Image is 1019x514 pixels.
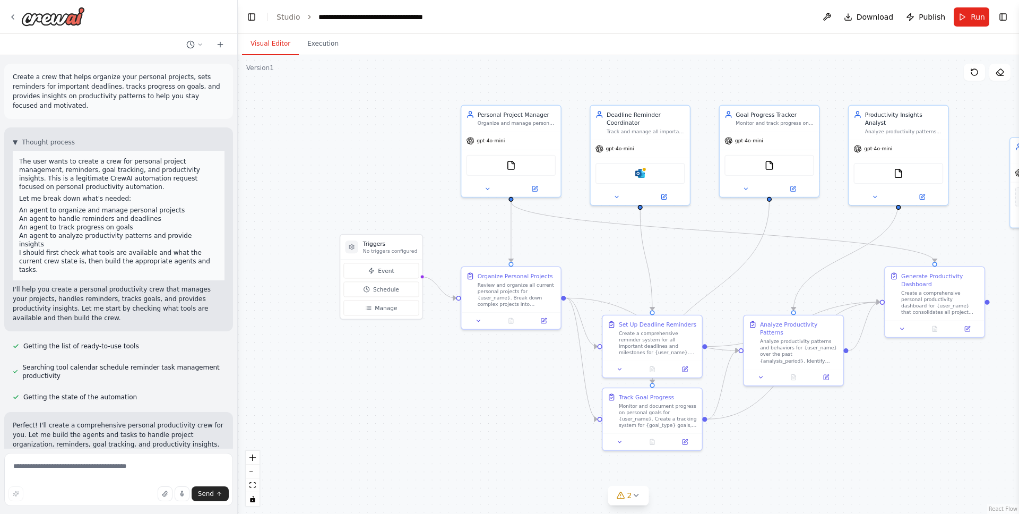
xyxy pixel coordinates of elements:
[607,128,685,135] div: Track and manage all important deadlines for {user_name}, creating strategic reminder schedules t...
[996,10,1011,24] button: Show right sidebar
[760,320,838,336] div: Analyze Productivity Patterns
[619,320,696,328] div: Set Up Deadline Reminders
[8,486,23,501] button: Improve this prompt
[363,239,417,247] h3: Triggers
[848,298,879,354] g: Edge from db0d941d-d696-4107-ab5f-bba1a277fa60 to 17374701-ac76-4765-8b35-7933039d0b3f
[507,202,515,262] g: Edge from 07a23920-1cc6-45ea-9afe-4a052360241b to 5296b97b-665d-418b-b868-7fd6925e98eb
[158,486,172,501] button: Upload files
[246,451,260,465] button: zoom in
[776,373,810,382] button: No output available
[343,281,419,297] button: Schedule
[607,110,685,126] div: Deadline Reminder Coordinator
[619,393,674,401] div: Track Goal Progress
[246,451,260,506] div: React Flow controls
[641,192,687,202] button: Open in side panel
[373,285,399,293] span: Schedule
[602,315,703,378] div: Set Up Deadline RemindersCreate a comprehensive reminder system for all important deadlines and m...
[608,486,649,506] button: 2
[478,272,553,280] div: Organize Personal Projects
[246,64,274,72] div: Version 1
[619,330,697,356] div: Create a comprehensive reminder system for all important deadlines and milestones for {user_name}...
[512,184,557,193] button: Open in side panel
[707,298,879,423] g: Edge from 6a8eef01-8cae-4c68-9d58-bd0af5c40dd2 to 17374701-ac76-4765-8b35-7933039d0b3f
[19,249,218,274] p: I should first check what tools are available and what the current crew state is, then build the ...
[478,120,556,126] div: Organize and manage personal projects for {user_name}, breaking down complex projects into manage...
[864,145,892,152] span: gpt-4o-mini
[636,210,657,310] g: Edge from e628dc1e-9593-48ec-bf55-24ee4d4c8ae3 to d6f1aedd-eead-4f04-9b7c-ae128cf7d619
[13,72,224,110] p: Create a crew that helps organize your personal projects, sets reminders for important deadlines,...
[764,160,774,170] img: FileReadTool
[918,324,952,333] button: No output available
[894,169,903,178] img: FileReadTool
[246,478,260,492] button: fit view
[735,138,763,144] span: gpt-4o-mini
[198,490,214,498] span: Send
[840,7,898,27] button: Download
[23,393,137,401] span: Getting the state of the automation
[566,294,597,350] g: Edge from 5296b97b-665d-418b-b868-7fd6925e98eb to d6f1aedd-eead-4f04-9b7c-ae128cf7d619
[461,105,562,198] div: Personal Project ManagerOrganize and manage personal projects for {user_name}, breaking down comp...
[244,10,259,24] button: Hide left sidebar
[901,290,979,316] div: Create a comprehensive personal productivity dashboard for {user_name} that consolidates all proj...
[375,304,397,312] span: Manage
[743,315,844,387] div: Analyze Productivity PatternsAnalyze productivity patterns and behaviors for {user_name} over the...
[901,272,979,288] div: Generate Productivity Dashboard
[22,363,224,380] span: Searching tool calendar schedule reminder task management productivity
[246,492,260,506] button: toggle interactivity
[590,105,690,205] div: Deadline Reminder CoordinatorTrack and manage all important deadlines for {user_name}, creating s...
[719,105,819,198] div: Goal Progress TrackerMonitor and track progress on personal goals for {user_name}, maintaining de...
[627,490,632,501] span: 2
[13,421,224,449] p: Perfect! I'll create a comprehensive personal productivity crew for you. Let me build the agents ...
[23,342,139,350] span: Getting the list of ready-to-use tools
[865,128,943,135] div: Analyze productivity patterns and behaviors for {user_name}, identifying trends in work habits, e...
[246,465,260,478] button: zoom out
[343,263,419,278] button: Event
[363,248,417,254] p: No triggers configured
[277,12,438,22] nav: breadcrumb
[919,12,945,22] span: Publish
[19,223,218,232] li: An agent to track progress on goals
[635,169,645,178] img: Microsoft outlook
[770,184,816,193] button: Open in side panel
[971,12,985,22] span: Run
[478,110,556,118] div: Personal Project Manager
[812,373,840,382] button: Open in side panel
[789,202,902,311] g: Edge from 9c073cc4-ecbd-42e5-93db-fd8d3c36f691 to db0d941d-d696-4107-ab5f-bba1a277fa60
[857,12,894,22] span: Download
[635,364,669,374] button: No output available
[602,388,703,451] div: Track Goal ProgressMonitor and document progress on personal goals for {user_name}. Create a trac...
[19,232,218,249] li: An agent to analyze productivity patterns and provide insights
[378,267,394,275] span: Event
[21,7,85,26] img: Logo
[884,267,985,338] div: Generate Productivity DashboardCreate a comprehensive personal productivity dashboard for {user_n...
[899,192,945,202] button: Open in side panel
[477,138,505,144] span: gpt-4o-mini
[671,437,698,447] button: Open in side panel
[506,160,516,170] img: FileReadTool
[19,206,218,215] li: An agent to organize and manage personal projects
[619,403,697,429] div: Monitor and document progress on personal goals for {user_name}. Create a tracking system for {go...
[760,338,838,364] div: Analyze productivity patterns and behaviors for {user_name} over the past {analysis_period}. Iden...
[277,13,300,21] a: Studio
[507,202,939,262] g: Edge from 07a23920-1cc6-45ea-9afe-4a052360241b to 17374701-ac76-4765-8b35-7933039d0b3f
[566,294,597,423] g: Edge from 5296b97b-665d-418b-b868-7fd6925e98eb to 6a8eef01-8cae-4c68-9d58-bd0af5c40dd2
[671,364,698,374] button: Open in side panel
[989,506,1017,512] a: React Flow attribution
[182,38,208,51] button: Switch to previous chat
[736,110,814,118] div: Goal Progress Tracker
[340,234,423,320] div: TriggersNo triggers configuredEventScheduleManage
[566,294,738,355] g: Edge from 5296b97b-665d-418b-b868-7fd6925e98eb to db0d941d-d696-4107-ab5f-bba1a277fa60
[530,316,557,325] button: Open in side panel
[606,145,634,152] span: gpt-4o-mini
[299,33,347,55] button: Execution
[13,285,224,323] p: I'll help you create a personal productivity crew that manages your projects, handles reminders, ...
[343,300,419,315] button: Manage
[954,7,989,27] button: Run
[192,486,229,501] button: Send
[13,138,75,147] button: ▼Thought process
[865,110,943,126] div: Productivity Insights Analyst
[212,38,229,51] button: Start a new chat
[461,267,562,330] div: Organize Personal ProjectsReview and organize all current personal projects for {user_name}. Brea...
[902,7,949,27] button: Publish
[648,202,773,383] g: Edge from 237b941c-0d3f-4949-86a2-63b3b642a1bf to 6a8eef01-8cae-4c68-9d58-bd0af5c40dd2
